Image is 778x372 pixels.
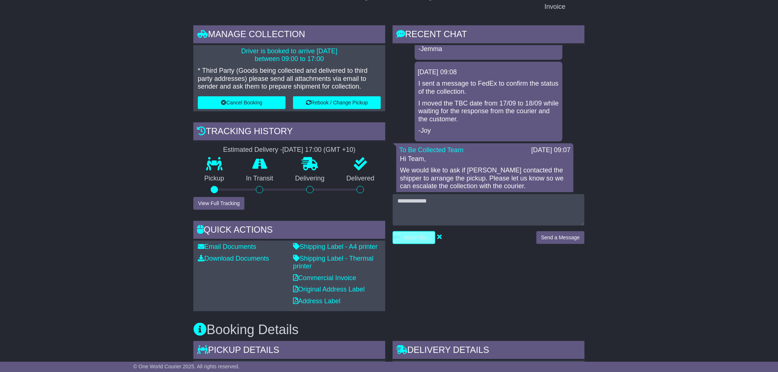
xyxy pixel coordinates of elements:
h3: Booking Details [193,322,585,337]
p: Pickup [193,175,235,183]
a: Download Documents [198,255,269,262]
a: Shipping Label - A4 printer [293,243,378,250]
a: To Be Collected Team [399,146,464,154]
p: In Transit [235,175,285,183]
a: Original Address Label [293,286,365,293]
p: Delivering [284,175,336,183]
button: Cancel Booking [198,96,286,109]
p: I sent a message to FedEx to confirm the status of the collection. [418,80,559,96]
button: Send a Message [536,231,585,244]
a: Commercial Invoice [293,274,356,282]
div: Quick Actions [193,221,385,241]
div: RECENT CHAT [393,25,585,45]
a: Address Label [293,297,340,305]
div: Delivery Details [393,341,585,361]
div: [DATE] 17:00 (GMT +10) [282,146,356,154]
p: We would like to ask if [PERSON_NAME] contacted the shipper to arrange the pickup. Please let us ... [400,167,570,190]
div: Tracking history [193,122,385,142]
div: [DATE] 09:08 [418,68,560,76]
div: Estimated Delivery - [193,146,385,154]
p: I moved the TBC date from 17/09 to 18/09 while waiting for the response from the courier and the ... [418,100,559,124]
p: Hi Team, [400,155,570,163]
a: Email Documents [198,243,256,250]
p: -Jemma [418,45,559,53]
div: Manage collection [193,25,385,45]
a: Shipping Label - Thermal printer [293,255,374,270]
p: -Joy [418,127,559,135]
p: * Third Party (Goods being collected and delivered to third party addresses) please send all atta... [198,67,381,91]
button: Rebook / Change Pickup [293,96,381,109]
p: Driver is booked to arrive [DATE] between 09:00 to 17:00 [198,47,381,63]
button: View Full Tracking [193,197,245,210]
p: Delivered [336,175,386,183]
span: © One World Courier 2025. All rights reserved. [133,364,240,369]
div: Pickup Details [193,341,385,361]
div: [DATE] 09:07 [531,146,571,154]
